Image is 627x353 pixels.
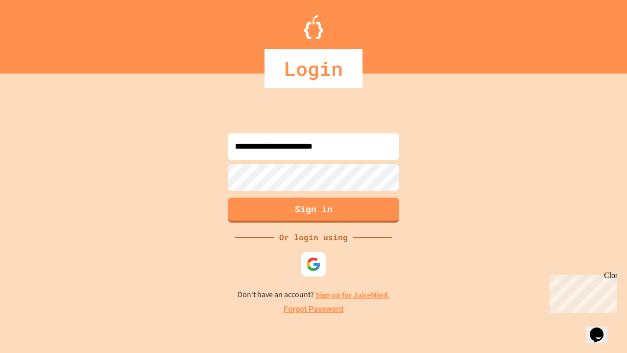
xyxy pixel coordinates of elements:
iframe: chat widget [546,271,617,313]
img: google-icon.svg [306,257,321,272]
button: Sign in [228,198,399,223]
div: Login [265,49,362,88]
div: Chat with us now!Close [4,4,68,62]
p: Don't have an account? [238,289,390,301]
a: Forgot Password [284,303,343,315]
div: Or login using [274,231,353,243]
a: Sign up for JuiceMind. [315,290,390,300]
iframe: chat widget [586,314,617,343]
img: Logo.svg [304,15,323,39]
